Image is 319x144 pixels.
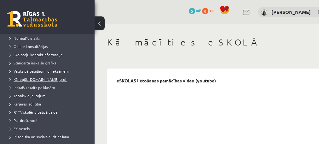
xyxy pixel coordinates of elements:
span: mP [196,8,201,13]
a: Valsts pārbaudījumi un eksāmeni [9,68,88,74]
span: Kā iegūt [DOMAIN_NAME] prof [9,77,67,82]
a: [PERSON_NAME] [271,9,311,15]
span: Normatīvie akti [9,36,40,41]
a: Pilsoniskā un sociālā audzināšana [9,134,88,140]
span: 5 [189,8,195,14]
span: xp [209,8,213,13]
a: 0 xp [202,8,217,13]
span: Standarta ieskaišu grafiks [9,60,56,65]
span: Valsts pārbaudījumi un eksāmeni [9,69,69,74]
a: Esi vesels! [9,126,88,131]
a: Tehniskie jautājumi [9,93,88,99]
a: Par drošu vidi! [9,117,88,123]
span: Skolotāju kontaktinformācija [9,52,62,57]
a: Ieskaišu skaits pa klasēm [9,85,88,90]
p: eSKOLAS lietošanas pamācības video (youtube) [117,78,216,83]
img: Katrīna Zjukova [261,9,267,16]
span: Tehniskie jautājumi [9,93,46,98]
a: Kā iegūt [DOMAIN_NAME] prof [9,76,88,82]
span: R1TV skolēnu pašpārvalde [9,110,58,115]
a: R1TV skolēnu pašpārvalde [9,109,88,115]
span: 0 [202,8,208,14]
a: Karjeras izglītība [9,101,88,107]
a: 5 mP [189,8,201,13]
a: Standarta ieskaišu grafiks [9,60,88,66]
a: Normatīvie akti [9,35,88,41]
span: Par drošu vidi! [9,118,37,123]
a: Online konsultācijas [9,44,88,49]
a: Skolotāju kontaktinformācija [9,52,88,57]
span: Pilsoniskā un sociālā audzināšana [9,134,69,139]
span: Karjeras izglītība [9,101,41,106]
span: Esi vesels! [9,126,31,131]
span: Ieskaišu skaits pa klasēm [9,85,55,90]
span: Online konsultācijas [9,44,48,49]
a: Rīgas 1. Tālmācības vidusskola [7,11,57,27]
